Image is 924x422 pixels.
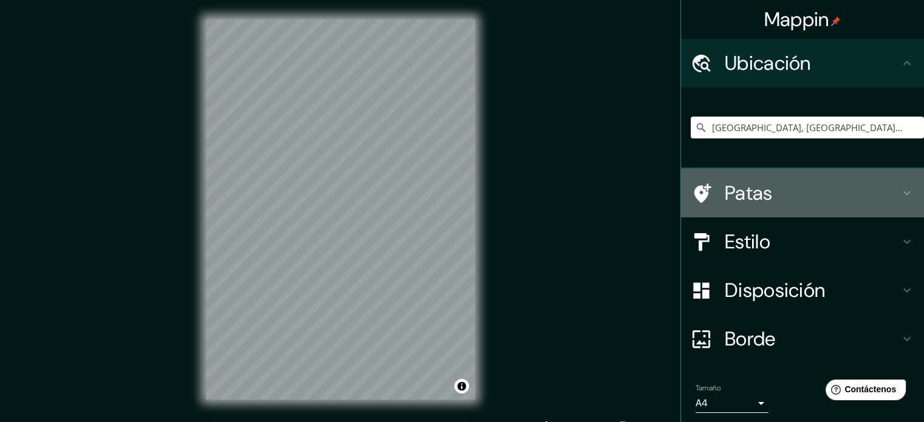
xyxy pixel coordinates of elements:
input: Elige tu ciudad o zona [691,117,924,138]
font: Patas [725,180,773,206]
font: Mappin [764,7,829,32]
font: Disposición [725,277,825,303]
font: Borde [725,326,776,352]
div: A4 [696,393,768,413]
iframe: Lanzador de widgets de ayuda [816,375,911,409]
font: Ubicación [725,50,811,76]
img: pin-icon.png [831,16,841,26]
div: Disposición [681,266,924,315]
div: Borde [681,315,924,363]
div: Estilo [681,217,924,266]
canvas: Mapa [206,19,475,400]
font: A4 [696,396,708,409]
button: Activar o desactivar atribución [454,379,469,393]
div: Ubicación [681,39,924,87]
font: Tamaño [696,383,720,393]
font: Estilo [725,229,770,254]
div: Patas [681,169,924,217]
